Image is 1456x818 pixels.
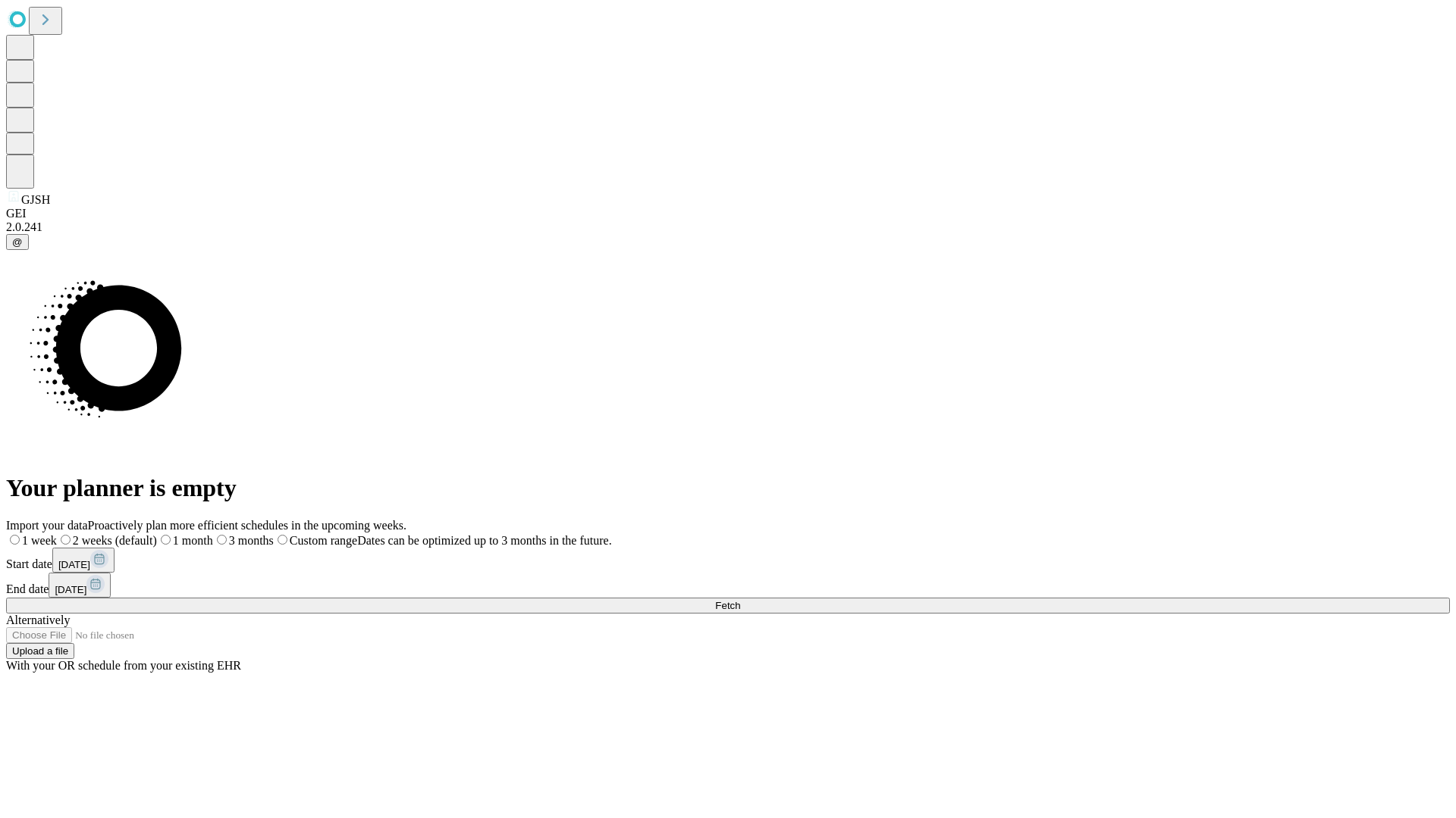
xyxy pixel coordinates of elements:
h1: Your planner is empty [6,474,1450,502]
button: [DATE] [52,548,115,573]
span: 3 months [229,534,274,547]
span: Fetch [715,600,740,611]
div: End date [6,573,1450,598]
input: 2 weeks (default) [61,535,71,545]
input: 3 months [217,535,227,545]
span: 2 weeks (default) [73,534,157,547]
span: @ [12,236,23,248]
div: Start date [6,548,1450,573]
input: 1 month [161,535,171,545]
span: GJSH [21,193,50,206]
input: 1 week [10,535,20,545]
span: Alternatively [6,613,70,626]
button: @ [6,234,29,250]
span: Proactively plan more efficient schedules in the upcoming weeks. [88,519,406,532]
span: Custom range [290,534,357,547]
button: [DATE] [49,573,111,598]
div: 2.0.241 [6,220,1450,234]
span: Import your data [6,519,88,532]
button: Upload a file [6,643,74,659]
input: Custom rangeDates can be optimized up to 3 months in the future. [278,535,287,545]
span: [DATE] [55,584,86,595]
span: Dates can be optimized up to 3 months in the future. [357,534,611,547]
span: [DATE] [58,559,90,570]
button: Fetch [6,598,1450,613]
div: GEI [6,207,1450,220]
span: 1 month [173,534,213,547]
span: 1 week [22,534,57,547]
span: With your OR schedule from your existing EHR [6,659,241,672]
